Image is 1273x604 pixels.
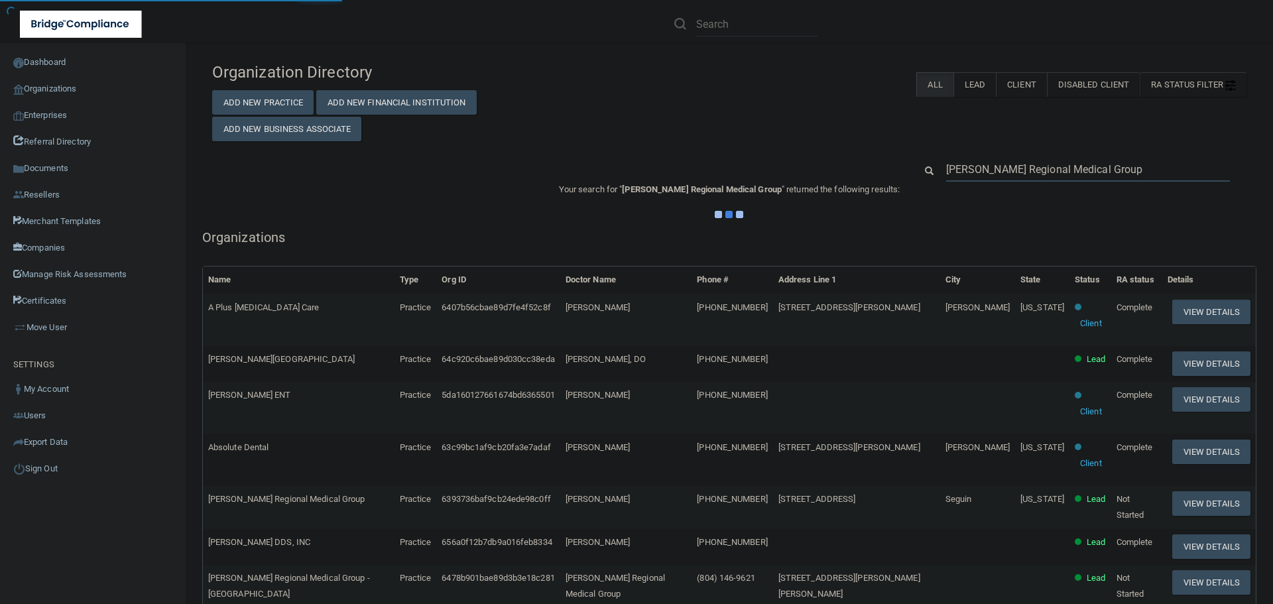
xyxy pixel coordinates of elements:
[1172,351,1250,376] button: View Details
[945,442,1010,452] span: [PERSON_NAME]
[697,573,755,583] span: (804) 146-9621
[442,573,554,583] span: 6478b901bae89d3b3e18c281
[996,72,1047,97] label: Client
[13,190,24,200] img: ic_reseller.de258add.png
[674,18,686,30] img: ic-search.3b580494.png
[13,463,25,475] img: ic_power_dark.7ecde6b1.png
[400,302,432,312] span: Practice
[13,384,24,394] img: ic_user_dark.df1a06c3.png
[1117,537,1153,547] span: Complete
[697,442,767,452] span: [PHONE_NUMBER]
[773,267,940,294] th: Address Line 1
[442,494,550,504] span: 6393736baf9cb24ede98c0ff
[1015,267,1069,294] th: State
[208,442,269,452] span: Absolute Dental
[1117,390,1153,400] span: Complete
[945,302,1010,312] span: [PERSON_NAME]
[778,442,920,452] span: [STREET_ADDRESS][PERSON_NAME]
[1020,442,1064,452] span: [US_STATE]
[394,267,437,294] th: Type
[400,537,432,547] span: Practice
[1069,267,1111,294] th: Status
[1162,267,1256,294] th: Details
[13,58,24,68] img: ic_dashboard_dark.d01f4a41.png
[13,164,24,174] img: icon-documents.8dae5593.png
[1087,570,1105,586] p: Lead
[1117,573,1144,599] span: Not Started
[946,157,1230,182] input: Search
[566,302,630,312] span: [PERSON_NAME]
[1117,302,1153,312] span: Complete
[13,321,27,334] img: briefcase.64adab9b.png
[566,354,646,364] span: [PERSON_NAME], DO
[208,354,355,364] span: [PERSON_NAME][GEOGRAPHIC_DATA]
[13,437,24,448] img: icon-export.b9366987.png
[1111,267,1162,294] th: RA status
[442,302,550,312] span: 6407b56cbae89d7fe4f52c8f
[208,494,365,504] span: [PERSON_NAME] Regional Medical Group
[697,494,767,504] span: [PHONE_NUMBER]
[208,390,291,400] span: [PERSON_NAME] ENT
[715,211,743,218] img: ajax-loader.4d491dd7.gif
[212,117,362,141] button: Add New Business Associate
[13,357,54,373] label: SETTINGS
[1172,440,1250,464] button: View Details
[1172,387,1250,412] button: View Details
[442,354,554,364] span: 64c920c6bae89d030cc38eda
[1172,570,1250,595] button: View Details
[778,573,920,599] span: [STREET_ADDRESS][PERSON_NAME][PERSON_NAME]
[778,494,856,504] span: [STREET_ADDRESS]
[316,90,477,115] button: Add New Financial Institution
[208,537,310,547] span: [PERSON_NAME] DDS, INC
[622,184,782,194] span: [PERSON_NAME] Regional Medical Group
[1151,80,1236,90] span: RA Status Filter
[208,573,370,599] span: [PERSON_NAME] Regional Medical Group - [GEOGRAPHIC_DATA]
[692,267,772,294] th: Phone #
[697,302,767,312] span: [PHONE_NUMBER]
[566,494,630,504] span: [PERSON_NAME]
[1020,302,1064,312] span: [US_STATE]
[1020,494,1064,504] span: [US_STATE]
[1047,72,1140,97] label: Disabled Client
[400,354,432,364] span: Practice
[1080,404,1102,420] p: Client
[1225,80,1236,91] img: icon-filter@2x.21656d0b.png
[566,573,665,599] span: [PERSON_NAME] Regional Medical Group
[1117,354,1153,364] span: Complete
[212,64,544,81] h4: Organization Directory
[1087,534,1105,550] p: Lead
[13,410,24,421] img: icon-users.e205127d.png
[953,72,996,97] label: Lead
[778,302,920,312] span: [STREET_ADDRESS][PERSON_NAME]
[697,390,767,400] span: [PHONE_NUMBER]
[1080,316,1102,332] p: Client
[1172,300,1250,324] button: View Details
[212,90,314,115] button: Add New Practice
[202,182,1256,198] p: Your search for " " returned the following results:
[1117,442,1153,452] span: Complete
[202,230,1256,245] h5: Organizations
[1172,491,1250,516] button: View Details
[1087,351,1105,367] p: Lead
[560,267,692,294] th: Doctor Name
[442,390,554,400] span: 5da160127661674bd6365501
[916,72,953,97] label: All
[945,494,972,504] span: Seguin
[696,12,818,36] input: Search
[566,537,630,547] span: [PERSON_NAME]
[400,390,432,400] span: Practice
[442,442,550,452] span: 63c99bc1af9cb20fa3e7adaf
[1172,534,1250,559] button: View Details
[20,11,142,38] img: bridge_compliance_login_screen.278c3ca4.svg
[13,111,24,121] img: enterprise.0d942306.png
[436,267,560,294] th: Org ID
[203,267,394,294] th: Name
[13,84,24,95] img: organization-icon.f8decf85.png
[442,537,552,547] span: 656a0f12b7db9a016feb8334
[697,537,767,547] span: [PHONE_NUMBER]
[400,494,432,504] span: Practice
[400,573,432,583] span: Practice
[1080,455,1102,471] p: Client
[1087,491,1105,507] p: Lead
[400,442,432,452] span: Practice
